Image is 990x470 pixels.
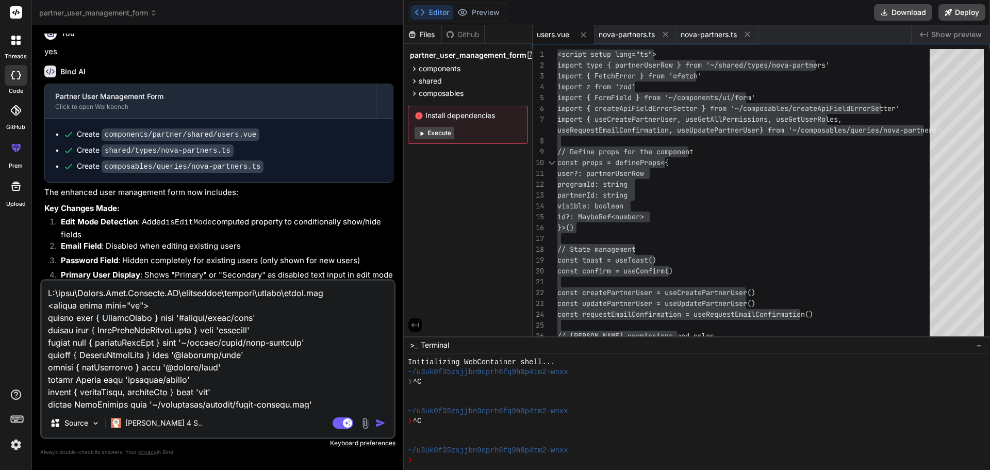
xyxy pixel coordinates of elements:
[557,82,636,91] span: import z from 'zod'
[557,310,764,319] span: const requestEmailConfirmation = useRequestEmailCo
[6,123,25,132] label: GitHub
[557,125,760,135] span: useRequestEmailConfirmation, useUpdatePartnerUser
[415,110,521,121] span: Install dependencies
[77,129,259,140] div: Create
[53,255,393,269] li: : Hidden completely for existing users (only shown for new users)
[557,50,656,59] span: <script setup lang="ts">
[764,310,813,319] span: nfirmation()
[421,340,449,350] span: Terminal
[764,115,842,124] span: s, useGetUserRoles,
[533,320,544,331] div: 25
[533,309,544,320] div: 24
[91,419,100,428] img: Pick Models
[408,377,413,387] span: ❯
[533,114,544,125] div: 7
[375,418,386,428] img: icon
[976,340,982,350] span: −
[61,217,138,226] strong: Edit Mode Detection
[533,168,544,179] div: 11
[40,447,395,457] p: Always double-check its answers. Your in Bind
[533,71,544,82] div: 3
[166,218,212,227] code: isEditMode
[533,244,544,255] div: 18
[533,331,544,342] div: 26
[408,446,568,456] span: ~/u3uk0f35zsjjbn9cprh6fq9h0p4tm2-wnxx
[931,29,982,40] span: Show preview
[938,4,985,21] button: Deploy
[533,222,544,233] div: 16
[533,287,544,298] div: 22
[410,50,526,60] span: partner_user_management_form
[557,299,755,308] span: const updatePartnerUser = useUpdatePartnerUser()
[61,270,140,280] strong: Primary User Display
[77,145,234,156] div: Create
[415,127,454,139] button: Execute
[413,416,422,426] span: ^C
[537,29,569,40] span: users.vue
[55,103,366,111] div: Click to open Workbench
[533,212,544,222] div: 15
[557,169,644,178] span: user?: partnerUserRow
[111,418,121,428] img: Claude 4 Sonnet
[557,180,628,189] span: programId: string
[45,84,376,118] button: Partner User Management FormClick to open Workbench
[764,104,900,113] span: sables/createApiFieldErrorSetter'
[533,190,544,201] div: 13
[533,136,544,147] div: 8
[533,298,544,309] div: 23
[557,71,702,80] span: import { FetchError } from 'ofetch'
[53,216,393,240] li: : Added computed property to conditionally show/hide fields
[557,104,764,113] span: import { createApiFieldErrorSetter } from '~/compo
[44,203,120,213] strong: Key Changes Made:
[764,60,830,70] span: s/nova-partners'
[453,5,504,20] button: Preview
[102,144,234,157] code: shared/types/nova-partners.ts
[40,439,395,447] p: Keyboard preferences
[533,157,544,168] div: 10
[557,212,644,221] span: id?: MaybeRef<number>
[974,337,984,353] button: −
[6,200,26,208] label: Upload
[533,266,544,277] div: 20
[77,161,263,172] div: Create
[408,456,413,465] span: ❯
[61,241,102,251] strong: Email Field
[102,128,259,141] code: components/partner/shared/users.vue
[61,255,118,265] strong: Password Field
[138,449,157,455] span: privacy
[410,5,453,20] button: Editor
[533,201,544,212] div: 14
[359,417,371,429] img: attachment
[557,223,574,232] span: }>()
[533,49,544,60] div: 1
[533,233,544,244] div: 17
[760,125,941,135] span: } from '~/composables/queries/nova-partners'
[533,82,544,92] div: 4
[5,52,27,61] label: threads
[408,407,568,416] span: ~/u3uk0f35zsjjbn9cprh6fq9h0p4tm2-wnxx
[557,201,623,210] span: visible: boolean
[42,281,394,409] textarea: L:\ipsu\Dolors.Amet.Consecte.AD\elitseddoe\tempori\utlabo\etdol.mag <aliqua enima mini="ve"> quis...
[557,158,669,167] span: const props = defineProps<{
[557,245,636,254] span: // State management
[557,60,764,70] span: import type { partnerUserRow } from '~/shared/type
[419,63,460,74] span: components
[681,29,737,40] span: nova-partners.ts
[408,416,413,426] span: ❯
[557,147,694,156] span: // Define props for the component
[874,4,932,21] button: Download
[64,418,88,428] p: Source
[557,190,628,200] span: partnerId: string
[404,29,441,40] div: Files
[125,418,202,428] p: [PERSON_NAME] 4 S..
[533,60,544,71] div: 2
[419,88,464,99] span: composables
[533,255,544,266] div: 19
[44,187,393,199] p: The enhanced user management form now includes:
[413,377,422,387] span: ^C
[557,331,714,341] span: // [PERSON_NAME] permissions and roles
[557,115,764,124] span: import { useCreatePartnerUser, useGetAllPermission
[442,29,484,40] div: Github
[545,157,558,168] div: Click to collapse the range.
[419,76,442,86] span: shared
